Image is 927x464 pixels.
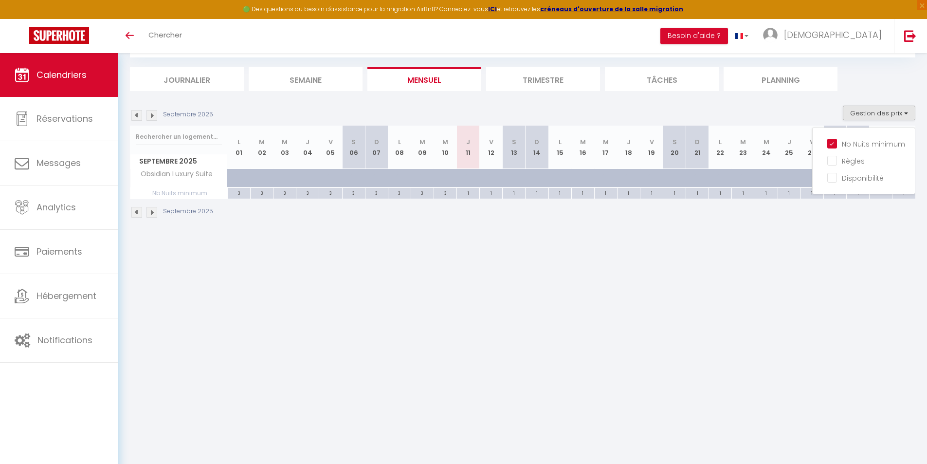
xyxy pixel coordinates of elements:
[411,126,434,169] th: 09
[823,126,846,169] th: 27
[488,5,497,13] a: ICI
[756,19,894,53] a: ... [DEMOGRAPHIC_DATA]
[740,137,746,147] abbr: M
[663,126,686,169] th: 20
[724,67,837,91] li: Planning
[846,126,869,169] th: 28
[367,67,481,91] li: Mensuel
[351,137,356,147] abbr: S
[763,28,778,42] img: ...
[163,207,213,216] p: Septembre 2025
[136,128,222,146] input: Rechercher un logement...
[434,126,456,169] th: 10
[130,67,244,91] li: Journalier
[36,69,87,81] span: Calendriers
[228,188,250,197] div: 3
[778,188,800,197] div: 1
[580,137,586,147] abbr: M
[559,137,562,147] abbr: L
[800,126,823,169] th: 26
[870,126,892,169] th: 29
[843,106,915,120] button: Gestion des prix
[695,137,700,147] abbr: D
[457,126,480,169] th: 11
[130,188,227,199] span: Nb Nuits minimum
[8,4,37,33] button: Ouvrir le widget de chat LiveChat
[549,188,571,197] div: 1
[618,188,640,197] div: 1
[904,30,916,42] img: logout
[617,126,640,169] th: 18
[540,5,683,13] a: créneaux d'ouverture de la salle migration
[282,137,288,147] abbr: M
[732,188,754,197] div: 1
[627,137,631,147] abbr: J
[29,27,89,44] img: Super Booking
[673,137,677,147] abbr: S
[719,137,722,147] abbr: L
[306,137,309,147] abbr: J
[388,188,411,197] div: 3
[886,420,920,457] iframe: Chat
[419,137,425,147] abbr: M
[132,169,215,180] span: Obsidian Luxury Suite
[787,137,791,147] abbr: J
[595,188,617,197] div: 1
[148,30,182,40] span: Chercher
[686,188,709,197] div: 1
[663,188,686,197] div: 1
[801,188,823,197] div: 1
[534,137,539,147] abbr: D
[686,126,709,169] th: 21
[365,188,388,197] div: 3
[603,137,609,147] abbr: M
[466,137,470,147] abbr: J
[259,137,265,147] abbr: M
[594,126,617,169] th: 17
[755,188,778,197] div: 1
[273,126,296,169] th: 03
[755,126,778,169] th: 24
[434,188,456,197] div: 3
[526,188,548,197] div: 1
[650,137,654,147] abbr: V
[342,126,365,169] th: 06
[457,188,479,197] div: 1
[36,112,93,125] span: Réservations
[411,188,434,197] div: 3
[709,126,732,169] th: 22
[778,126,800,169] th: 25
[273,188,296,197] div: 3
[36,157,81,169] span: Messages
[251,188,273,197] div: 3
[572,188,594,197] div: 1
[548,126,571,169] th: 15
[486,67,600,91] li: Trimestre
[388,126,411,169] th: 08
[319,126,342,169] th: 05
[732,126,755,169] th: 23
[398,137,401,147] abbr: L
[343,188,365,197] div: 3
[36,290,96,302] span: Hébergement
[810,137,814,147] abbr: V
[296,188,319,197] div: 3
[296,126,319,169] th: 04
[365,126,388,169] th: 07
[512,137,516,147] abbr: S
[442,137,448,147] abbr: M
[163,110,213,119] p: Septembre 2025
[251,126,273,169] th: 02
[228,126,251,169] th: 01
[640,188,663,197] div: 1
[130,154,227,168] span: Septembre 2025
[237,137,240,147] abbr: L
[763,137,769,147] abbr: M
[328,137,333,147] abbr: V
[605,67,719,91] li: Tâches
[480,126,503,169] th: 12
[503,126,526,169] th: 13
[36,201,76,213] span: Analytics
